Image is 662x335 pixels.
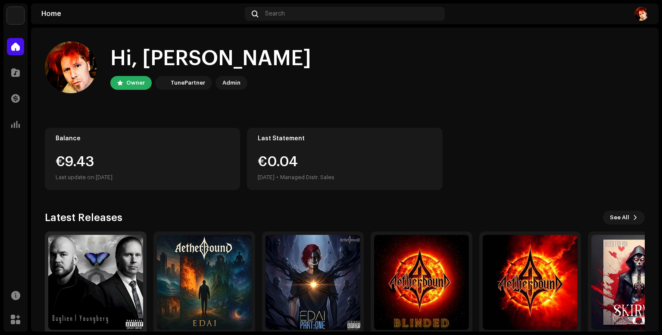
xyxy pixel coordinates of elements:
div: Managed Distr. Sales [280,172,334,183]
div: Balance [56,135,229,142]
img: f86ebadd-9c61-4402-8e0b-a192ce8deb1f [45,41,97,93]
img: 993b81dd-5495-43a9-bbee-cd5a17aea579 [48,235,143,330]
div: Last update on [DATE] [56,172,229,183]
div: Hi, [PERSON_NAME] [110,45,311,73]
img: b25bef79-e3ed-412f-af3f-952db8370059 [157,235,252,330]
img: 8f9bfc10-7950-4f13-aa59-474af3bf123e [265,235,360,330]
img: f86ebadd-9c61-4402-8e0b-a192ce8deb1f [634,7,648,21]
h3: Latest Releases [45,211,122,224]
img: 0db94eb4-b2f0-4bdc-bfcc-932da65771ca [483,235,578,330]
re-o-card-value: Balance [45,128,240,190]
img: bb549e82-3f54-41b5-8d74-ce06bd45c366 [157,78,167,88]
re-o-card-value: Last Statement [247,128,442,190]
img: ec7a444a-6bb8-4134-a898-9480a89b149f [374,235,469,330]
button: See All [603,211,645,224]
div: TunePartner [171,78,205,88]
div: Owner [126,78,145,88]
div: • [276,172,278,183]
div: Admin [222,78,240,88]
div: [DATE] [258,172,275,183]
div: Last Statement [258,135,431,142]
span: Search [265,10,285,17]
img: bb549e82-3f54-41b5-8d74-ce06bd45c366 [7,7,24,24]
div: Home [41,10,241,17]
span: See All [610,209,629,226]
